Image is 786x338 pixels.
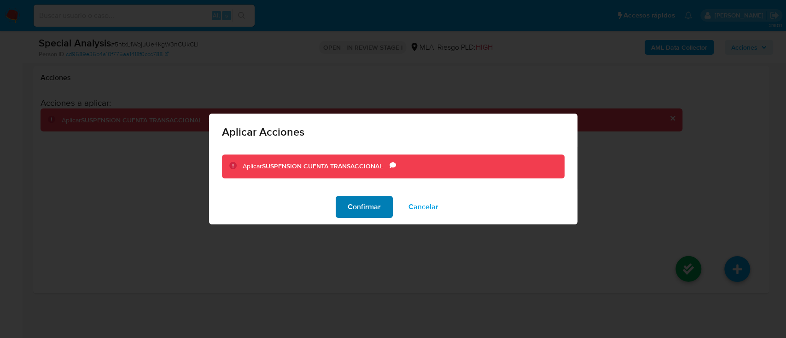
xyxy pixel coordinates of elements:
[262,161,383,171] b: SUSPENSION CUENTA TRANSACCIONAL
[243,162,390,171] div: Aplicar
[336,196,393,218] button: Confirmar
[348,197,381,217] span: Confirmar
[222,126,565,137] span: Aplicar Acciones
[408,197,438,217] span: Cancelar
[396,196,450,218] button: Cancelar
